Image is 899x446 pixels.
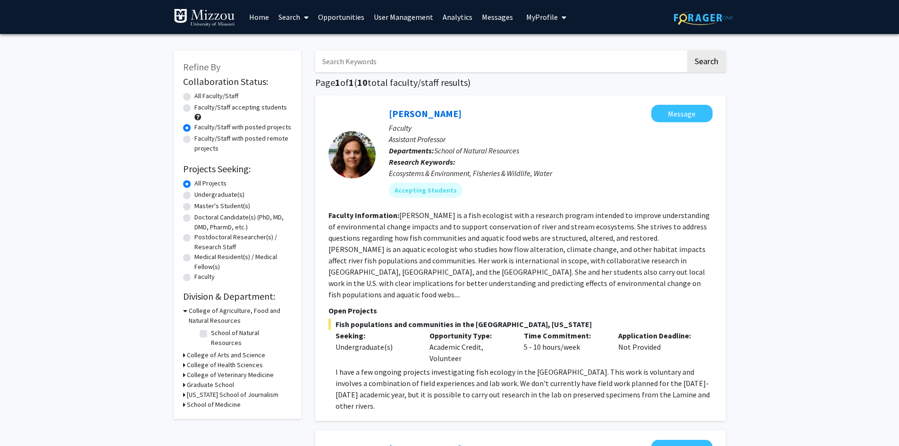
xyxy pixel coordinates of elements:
h3: Graduate School [187,380,234,390]
h2: Collaboration Status: [183,76,292,87]
mat-chip: Accepting Students [389,183,462,198]
h3: College of Veterinary Medicine [187,370,274,380]
p: I have a few ongoing projects investigating fish ecology in the [GEOGRAPHIC_DATA]. This work is v... [336,366,713,412]
a: User Management [369,0,438,34]
h2: Projects Seeking: [183,163,292,175]
label: All Projects [194,178,227,188]
iframe: Chat [7,404,40,439]
label: Master's Student(s) [194,201,250,211]
a: Opportunities [313,0,369,34]
a: Home [244,0,274,34]
div: Academic Credit, Volunteer [422,330,517,364]
span: 10 [357,76,368,88]
p: Seeking: [336,330,416,341]
div: Undergraduate(s) [336,341,416,353]
p: Faculty [389,122,713,134]
span: My Profile [526,12,558,22]
fg-read-more: [PERSON_NAME] is a fish ecologist with a research program intended to improve understanding of en... [328,210,710,299]
div: Not Provided [611,330,706,364]
span: Fish populations and communities in the [GEOGRAPHIC_DATA], [US_STATE] [328,319,713,330]
h3: College of Agriculture, Food and Natural Resources [189,306,292,326]
input: Search Keywords [315,50,686,72]
h3: School of Medicine [187,400,241,410]
p: Opportunity Type: [429,330,510,341]
b: Research Keywords: [389,157,455,167]
label: School of Natural Resources [211,328,289,348]
h3: College of Health Sciences [187,360,263,370]
label: Postdoctoral Researcher(s) / Research Staff [194,232,292,252]
div: 5 - 10 hours/week [517,330,611,364]
p: Open Projects [328,305,713,316]
label: Faculty/Staff accepting students [194,102,287,112]
label: Doctoral Candidate(s) (PhD, MD, DMD, PharmD, etc.) [194,212,292,232]
label: Medical Resident(s) / Medical Fellow(s) [194,252,292,272]
h1: Page of ( total faculty/staff results) [315,77,726,88]
button: Message Allison Pease [651,105,713,122]
a: [PERSON_NAME] [389,108,462,119]
h2: Division & Department: [183,291,292,302]
img: ForagerOne Logo [674,10,733,25]
label: Faculty [194,272,215,282]
a: Messages [477,0,518,34]
span: Refine By [183,61,220,73]
img: University of Missouri Logo [174,8,235,27]
span: 1 [349,76,354,88]
span: 1 [335,76,340,88]
a: Search [274,0,313,34]
p: Application Deadline: [618,330,698,341]
span: School of Natural Resources [434,146,519,155]
p: Time Commitment: [524,330,604,341]
h3: College of Arts and Science [187,350,265,360]
div: Ecosystems & Environment, Fisheries & Wildlife, Water [389,168,713,179]
b: Departments: [389,146,434,155]
button: Search [687,50,726,72]
a: Analytics [438,0,477,34]
label: Faculty/Staff with posted remote projects [194,134,292,153]
label: Undergraduate(s) [194,190,244,200]
label: All Faculty/Staff [194,91,238,101]
b: Faculty Information: [328,210,399,220]
h3: [US_STATE] School of Journalism [187,390,278,400]
p: Assistant Professor [389,134,713,145]
label: Faculty/Staff with posted projects [194,122,291,132]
